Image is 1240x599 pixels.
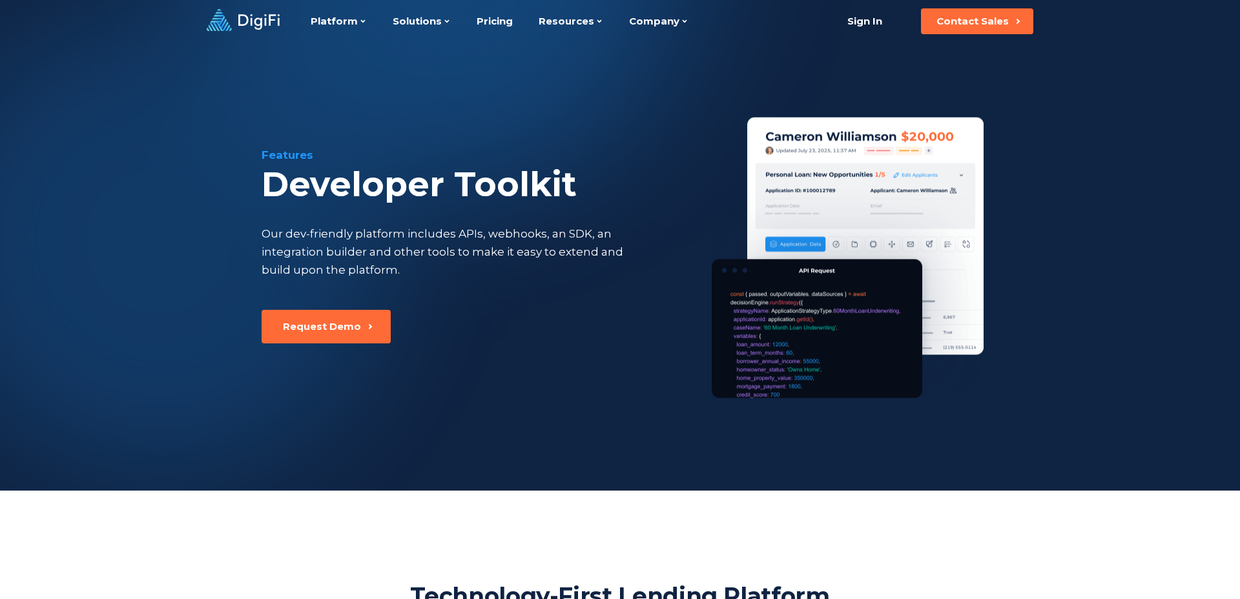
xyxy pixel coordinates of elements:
div: Request Demo [283,320,361,333]
button: Contact Sales [921,8,1033,34]
button: Request Demo [262,310,391,343]
div: Developer Toolkit [262,165,687,204]
a: Sign In [831,8,898,34]
div: Our dev-friendly platform includes APIs, webhooks, an SDK, an integration builder and other tools... [262,225,628,279]
div: Contact Sales [936,15,1009,28]
div: Features [262,147,687,163]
